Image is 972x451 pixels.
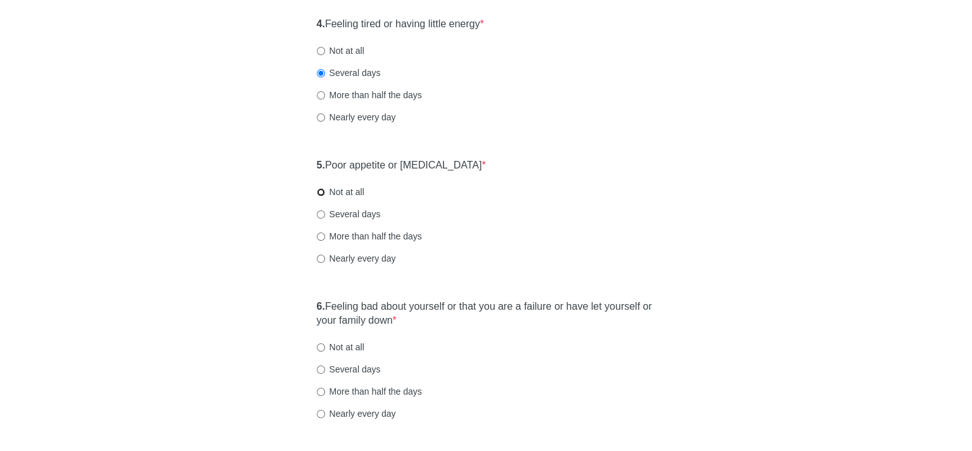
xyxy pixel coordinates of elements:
[317,341,364,353] label: Not at all
[317,91,325,99] input: More than half the days
[317,186,364,198] label: Not at all
[317,69,325,77] input: Several days
[317,208,381,220] label: Several days
[317,44,364,57] label: Not at all
[317,388,325,396] input: More than half the days
[317,188,325,196] input: Not at all
[317,255,325,263] input: Nearly every day
[317,252,396,265] label: Nearly every day
[317,363,381,376] label: Several days
[317,301,325,312] strong: 6.
[317,300,656,329] label: Feeling bad about yourself or that you are a failure or have let yourself or your family down
[317,158,486,173] label: Poor appetite or [MEDICAL_DATA]
[317,343,325,352] input: Not at all
[317,232,325,241] input: More than half the days
[317,89,422,101] label: More than half the days
[317,410,325,418] input: Nearly every day
[317,47,325,55] input: Not at all
[317,385,422,398] label: More than half the days
[317,210,325,219] input: Several days
[317,230,422,243] label: More than half the days
[317,17,484,32] label: Feeling tired or having little energy
[317,160,325,170] strong: 5.
[317,407,396,420] label: Nearly every day
[317,113,325,122] input: Nearly every day
[317,67,381,79] label: Several days
[317,111,396,124] label: Nearly every day
[317,365,325,374] input: Several days
[317,18,325,29] strong: 4.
